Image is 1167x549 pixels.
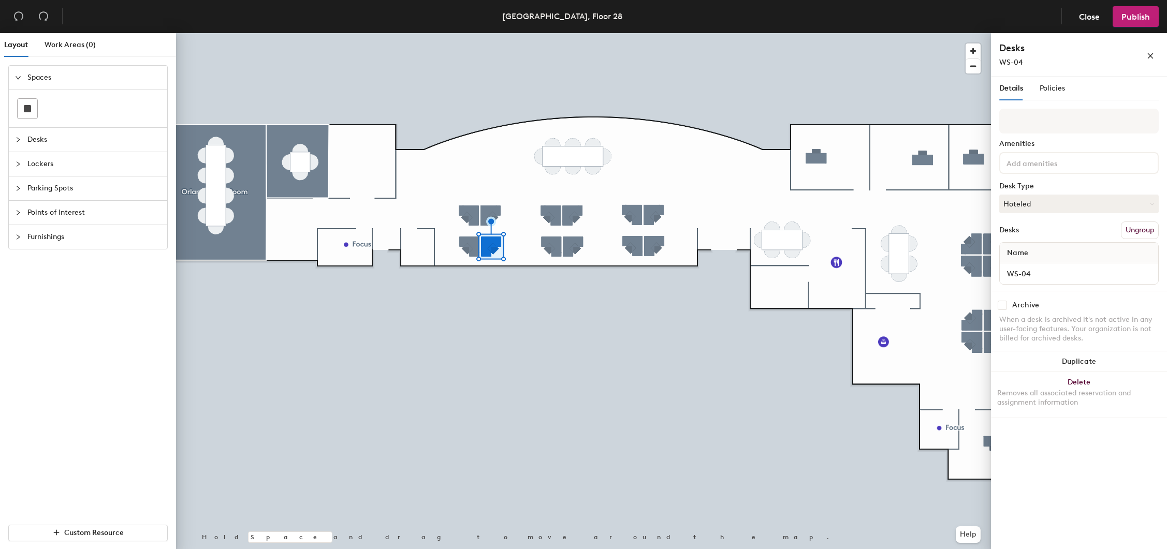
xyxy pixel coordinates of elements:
[33,6,54,27] button: Redo (⌘ + ⇧ + Z)
[502,10,622,23] div: [GEOGRAPHIC_DATA], Floor 28
[45,40,96,49] span: Work Areas (0)
[1002,244,1033,262] span: Name
[997,389,1161,407] div: Removes all associated reservation and assignment information
[27,225,161,249] span: Furnishings
[4,40,28,49] span: Layout
[27,128,161,152] span: Desks
[27,176,161,200] span: Parking Spots
[8,6,29,27] button: Undo (⌘ + Z)
[999,195,1159,213] button: Hoteled
[8,525,168,541] button: Custom Resource
[13,11,24,21] span: undo
[15,75,21,81] span: expanded
[1147,52,1154,60] span: close
[1113,6,1159,27] button: Publish
[999,182,1159,190] div: Desk Type
[1070,6,1108,27] button: Close
[1121,12,1150,22] span: Publish
[999,140,1159,148] div: Amenities
[991,372,1167,418] button: DeleteRemoves all associated reservation and assignment information
[1040,84,1065,93] span: Policies
[999,41,1113,55] h4: Desks
[64,528,124,537] span: Custom Resource
[956,526,981,543] button: Help
[15,234,21,240] span: collapsed
[991,351,1167,372] button: Duplicate
[1004,156,1098,169] input: Add amenities
[15,210,21,216] span: collapsed
[1079,12,1100,22] span: Close
[27,152,161,176] span: Lockers
[999,226,1019,234] div: Desks
[999,58,1023,67] span: WS-04
[1012,301,1039,309] div: Archive
[1002,266,1156,281] input: Unnamed desk
[999,84,1023,93] span: Details
[27,201,161,225] span: Points of Interest
[999,315,1159,343] div: When a desk is archived it's not active in any user-facing features. Your organization is not bil...
[15,185,21,191] span: collapsed
[1121,221,1159,239] button: Ungroup
[15,161,21,167] span: collapsed
[15,137,21,143] span: collapsed
[27,66,161,90] span: Spaces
